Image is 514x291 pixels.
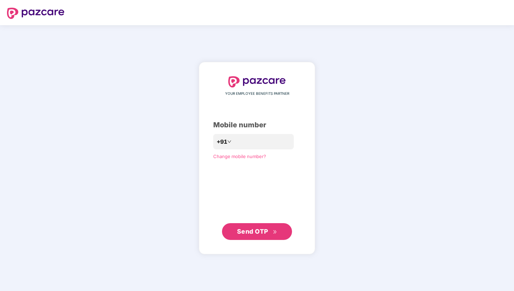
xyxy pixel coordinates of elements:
[222,223,292,240] button: Send OTPdouble-right
[228,76,286,87] img: logo
[213,120,301,130] div: Mobile number
[237,228,268,235] span: Send OTP
[213,154,266,159] a: Change mobile number?
[7,8,64,19] img: logo
[225,91,289,97] span: YOUR EMPLOYEE BENEFITS PARTNER
[273,230,277,234] span: double-right
[227,140,231,144] span: down
[217,137,227,146] span: +91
